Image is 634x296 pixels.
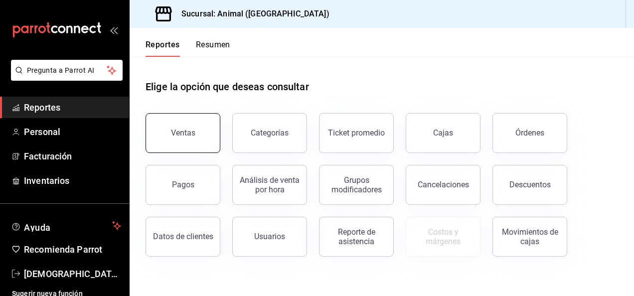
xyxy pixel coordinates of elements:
[24,101,121,114] span: Reportes
[319,165,394,205] button: Grupos modificadores
[239,175,301,194] div: Análisis de venta por hora
[171,128,195,138] div: Ventas
[232,113,307,153] button: Categorías
[146,40,230,57] div: navigation tabs
[319,217,394,257] button: Reporte de asistencia
[492,113,567,153] button: Órdenes
[509,180,551,189] div: Descuentos
[24,125,121,139] span: Personal
[24,243,121,256] span: Recomienda Parrot
[146,113,220,153] button: Ventas
[232,165,307,205] button: Análisis de venta por hora
[325,227,387,246] div: Reporte de asistencia
[319,113,394,153] button: Ticket promedio
[232,217,307,257] button: Usuarios
[433,128,453,138] div: Cajas
[251,128,289,138] div: Categorías
[173,8,329,20] h3: Sucursal: Animal ([GEOGRAPHIC_DATA])
[492,217,567,257] button: Movimientos de cajas
[110,26,118,34] button: open_drawer_menu
[24,267,121,281] span: [DEMOGRAPHIC_DATA][PERSON_NAME]
[146,79,309,94] h1: Elige la opción que deseas consultar
[492,165,567,205] button: Descuentos
[406,217,480,257] button: Contrata inventarios para ver este reporte
[499,227,561,246] div: Movimientos de cajas
[172,180,194,189] div: Pagos
[328,128,385,138] div: Ticket promedio
[24,149,121,163] span: Facturación
[515,128,544,138] div: Órdenes
[325,175,387,194] div: Grupos modificadores
[7,72,123,83] a: Pregunta a Parrot AI
[418,180,469,189] div: Cancelaciones
[196,40,230,57] button: Resumen
[406,165,480,205] button: Cancelaciones
[24,220,108,232] span: Ayuda
[412,227,474,246] div: Costos y márgenes
[254,232,285,241] div: Usuarios
[146,217,220,257] button: Datos de clientes
[11,60,123,81] button: Pregunta a Parrot AI
[406,113,480,153] button: Cajas
[27,65,107,76] span: Pregunta a Parrot AI
[146,165,220,205] button: Pagos
[146,40,180,57] button: Reportes
[24,174,121,187] span: Inventarios
[153,232,213,241] div: Datos de clientes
